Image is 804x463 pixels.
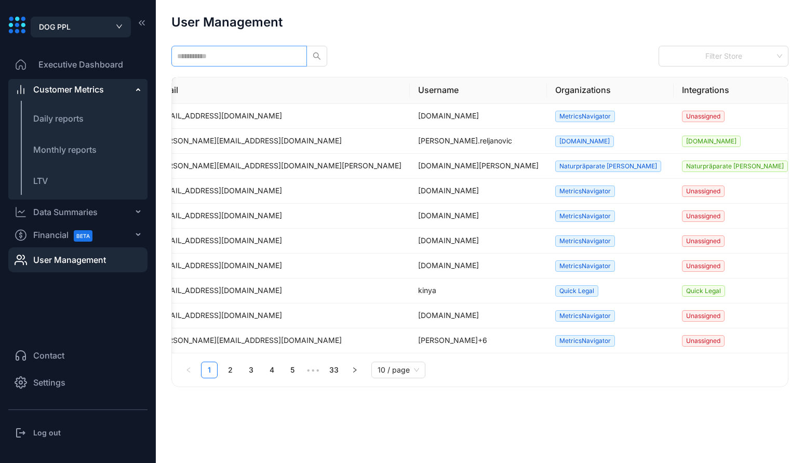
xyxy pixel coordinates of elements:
td: [PERSON_NAME][EMAIL_ADDRESS][DOMAIN_NAME] [149,328,410,353]
td: [EMAIL_ADDRESS][DOMAIN_NAME] [149,279,410,303]
button: left [180,362,197,378]
td: [EMAIL_ADDRESS][DOMAIN_NAME] [149,179,410,204]
span: LTV [33,176,48,186]
li: 5 [284,362,301,378]
td: [DOMAIN_NAME] [410,303,547,328]
td: [DOMAIN_NAME] [410,254,547,279]
div: Data Summaries [33,206,98,218]
th: Organizations [547,77,674,103]
span: BETA [74,230,92,242]
span: down [116,24,123,29]
a: 2 [222,362,238,378]
th: Username [410,77,547,103]
a: 4 [264,362,279,378]
span: search [313,52,321,60]
div: Customer Metrics [33,83,104,96]
td: [EMAIL_ADDRESS][DOMAIN_NAME] [149,229,410,254]
a: 33 [326,362,342,378]
li: 2 [222,362,238,378]
span: Unassigned [682,235,725,247]
span: DOG PPL [39,21,71,33]
span: User Management [33,254,106,266]
td: [PERSON_NAME][EMAIL_ADDRESS][DOMAIN_NAME][PERSON_NAME] [149,154,410,179]
span: Unassigned [682,186,725,197]
span: Quick Legal [682,285,725,297]
td: [EMAIL_ADDRESS][DOMAIN_NAME] [149,204,410,229]
span: MetricsNavigator [555,111,615,122]
a: 3 [243,362,259,378]
button: right [346,362,363,378]
span: 10 / page [378,362,419,378]
td: [PERSON_NAME].reljanovic [410,129,547,154]
span: left [185,367,192,373]
span: Monthly reports [33,144,97,155]
span: MetricsNavigator [555,310,615,322]
li: 4 [263,362,280,378]
span: [DOMAIN_NAME] [555,136,614,147]
td: [PERSON_NAME]+6 [410,328,547,353]
span: Daily reports [33,113,84,124]
li: Previous Page [180,362,197,378]
button: DOG PPL [31,17,131,37]
h1: User Management [171,16,283,29]
span: MetricsNavigator [555,210,615,222]
li: Next 5 Pages [305,362,321,378]
td: [DOMAIN_NAME] [410,179,547,204]
h3: Log out [33,428,61,438]
td: kinya [410,279,547,303]
span: Naturpräparate [PERSON_NAME] [555,161,661,172]
td: [DOMAIN_NAME] [410,104,547,129]
a: 1 [202,362,217,378]
span: MetricsNavigator [555,260,615,272]
td: [DOMAIN_NAME][PERSON_NAME] [410,154,547,179]
li: Next Page [346,362,363,378]
th: Email [149,77,410,103]
span: [DOMAIN_NAME] [682,136,741,147]
span: Unassigned [682,310,725,322]
span: ••• [305,362,321,378]
span: Executive Dashboard [38,58,123,71]
span: MetricsNavigator [555,235,615,247]
td: [EMAIL_ADDRESS][DOMAIN_NAME] [149,104,410,129]
td: [DOMAIN_NAME] [410,204,547,229]
li: 3 [243,362,259,378]
td: [EMAIL_ADDRESS][DOMAIN_NAME] [149,303,410,328]
li: 1 [201,362,218,378]
span: Unassigned [682,260,725,272]
span: right [352,367,358,373]
span: Unassigned [682,111,725,122]
span: Unassigned [682,210,725,222]
span: Unassigned [682,335,725,347]
a: 5 [285,362,300,378]
span: Quick Legal [555,285,598,297]
span: Settings [33,376,65,389]
span: Contact [33,349,64,362]
span: MetricsNavigator [555,335,615,347]
td: [PERSON_NAME][EMAIL_ADDRESS][DOMAIN_NAME] [149,129,410,154]
span: Naturpräparate [PERSON_NAME] [682,161,788,172]
span: Financial [33,223,102,247]
div: Page Size [371,362,425,378]
td: [EMAIL_ADDRESS][DOMAIN_NAME] [149,254,410,279]
span: MetricsNavigator [555,186,615,197]
td: [DOMAIN_NAME] [410,229,547,254]
li: 33 [326,362,342,378]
